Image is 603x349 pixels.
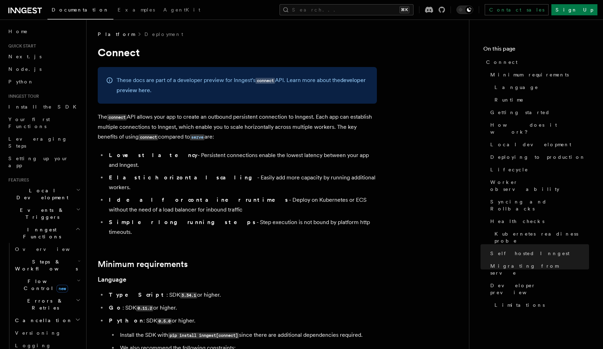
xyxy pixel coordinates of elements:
strong: Go [109,304,122,311]
a: Contact sales [485,4,549,15]
a: Setting up your app [6,152,82,172]
a: Home [6,25,82,38]
h1: Connect [98,46,377,59]
span: Home [8,28,28,35]
span: Examples [118,7,155,13]
span: Cancellation [12,317,73,324]
span: Getting started [490,109,550,116]
code: connect [139,134,158,140]
a: Minimum requirements [487,68,589,81]
a: Self hosted Inngest [487,247,589,260]
li: - Deploy on Kubernetes or ECS without the need of a load balancer for inbound traffic [107,195,377,215]
a: Sign Up [551,4,597,15]
a: AgentKit [159,2,204,19]
a: Kubernetes readiness probe [492,228,589,247]
a: Documentation [47,2,113,20]
span: Syncing and Rollbacks [490,198,589,212]
code: connect [255,78,275,84]
span: Language [494,84,538,91]
li: Install the SDK with since there are additional dependencies required. [118,330,377,340]
span: Local development [490,141,571,148]
span: Health checks [490,218,544,225]
a: Developer preview [487,279,589,299]
span: Logging [15,343,51,348]
span: Connect [486,59,518,66]
a: Python [6,75,82,88]
code: 0.5.0 [157,318,172,324]
strong: Simpler long running steps [109,219,256,225]
span: Quick start [6,43,36,49]
span: Minimum requirements [490,71,569,78]
span: Deploying to production [490,154,586,161]
button: Flow Controlnew [12,275,82,295]
span: Runtime [494,96,524,103]
span: Inngest Functions [6,226,75,240]
span: Developer preview [490,282,589,296]
span: new [57,285,68,292]
span: Features [6,177,29,183]
button: Inngest Functions [6,223,82,243]
span: Node.js [8,66,42,72]
span: Install the SDK [8,104,81,110]
a: Worker observability [487,176,589,195]
span: Platform [98,31,135,38]
p: These docs are part of a developer preview for Inngest's API. Learn more about the . [117,75,368,95]
a: Language [98,275,126,284]
a: Your first Functions [6,113,82,133]
code: pip install inngest[connect] [168,333,239,339]
li: - Step execution is not bound by platform http timeouts. [107,217,377,237]
span: Lifecycle [490,166,528,173]
code: serve [190,134,204,140]
code: connect [107,114,127,120]
h4: On this page [483,45,589,56]
a: Connect [483,56,589,68]
a: Node.js [6,63,82,75]
strong: Python [109,317,143,324]
span: Limitations [494,302,545,309]
span: Steps & Workflows [12,258,78,272]
span: Errors & Retries [12,297,76,311]
a: Runtime [492,94,589,106]
span: Versioning [15,330,61,336]
button: Steps & Workflows [12,255,82,275]
a: serve [190,133,204,140]
span: Local Development [6,187,76,201]
a: Deploying to production [487,151,589,163]
p: The API allows your app to create an outbound persistent connection to Inngest. Each app can esta... [98,112,377,142]
span: Leveraging Steps [8,136,67,149]
span: Kubernetes readiness probe [494,230,589,244]
strong: TypeScript [109,291,166,298]
span: Inngest tour [6,94,39,99]
button: Local Development [6,184,82,204]
button: Events & Triggers [6,204,82,223]
kbd: ⌘K [400,6,409,13]
a: Leveraging Steps [6,133,82,152]
strong: Ideal for container runtimes [109,196,289,203]
code: 3.34.1 [180,292,197,298]
span: Self hosted Inngest [490,250,569,257]
a: Overview [12,243,82,255]
button: Errors & Retries [12,295,82,314]
strong: Elastic horizontal scaling [109,174,257,181]
a: Getting started [487,106,589,119]
li: : SDK or higher. [107,303,377,313]
li: : SDK or higher. [107,290,377,300]
a: Versioning [12,327,82,339]
span: Your first Functions [8,117,50,129]
li: - Persistent connections enable the lowest latency between your app and Inngest. [107,150,377,170]
span: Documentation [52,7,109,13]
a: Next.js [6,50,82,63]
button: Cancellation [12,314,82,327]
li: - Easily add more capacity by running additional workers. [107,173,377,192]
a: Migrating from serve [487,260,589,279]
a: Language [492,81,589,94]
span: Events & Triggers [6,207,76,221]
strong: Lowest latency [109,152,198,158]
a: Limitations [492,299,589,311]
a: Deployment [144,31,183,38]
span: Next.js [8,54,42,59]
a: Examples [113,2,159,19]
a: How does it work? [487,119,589,138]
span: Python [8,79,34,84]
span: AgentKit [163,7,200,13]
